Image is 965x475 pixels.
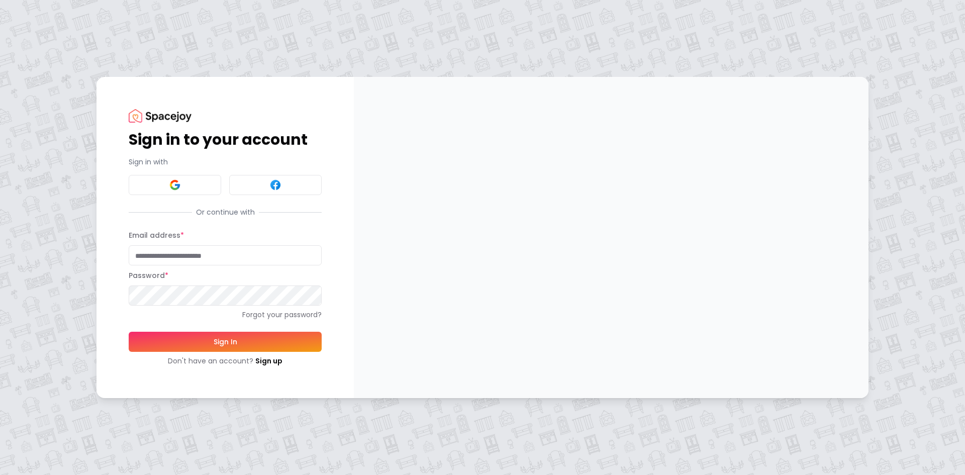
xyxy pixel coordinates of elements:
[255,356,282,366] a: Sign up
[129,270,168,280] label: Password
[129,230,184,240] label: Email address
[129,332,322,352] button: Sign In
[129,109,191,123] img: Spacejoy Logo
[129,356,322,366] div: Don't have an account?
[192,207,259,217] span: Or continue with
[129,310,322,320] a: Forgot your password?
[269,179,281,191] img: Facebook signin
[169,179,181,191] img: Google signin
[129,131,322,149] h1: Sign in to your account
[129,157,322,167] p: Sign in with
[354,77,868,398] img: banner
